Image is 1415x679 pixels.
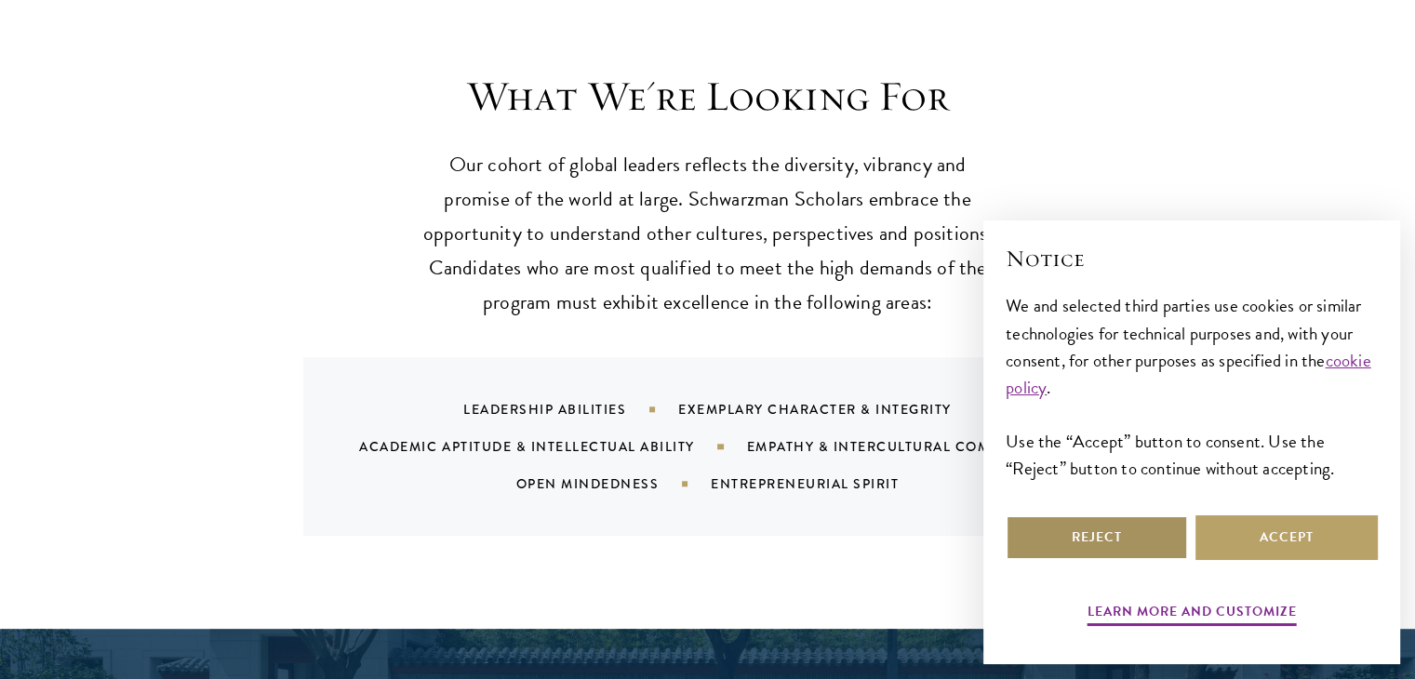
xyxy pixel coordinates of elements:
[1006,292,1378,481] div: We and selected third parties use cookies or similar technologies for technical purposes and, wit...
[1006,347,1371,401] a: cookie policy
[678,400,998,419] div: Exemplary Character & Integrity
[1195,515,1378,560] button: Accept
[711,474,945,493] div: Entrepreneurial Spirit
[420,71,996,123] h3: What We're Looking For
[420,148,996,320] p: Our cohort of global leaders reflects the diversity, vibrancy and promise of the world at large. ...
[1006,243,1378,274] h2: Notice
[359,437,746,456] div: Academic Aptitude & Intellectual Ability
[1006,515,1188,560] button: Reject
[516,474,712,493] div: Open Mindedness
[463,400,678,419] div: Leadership Abilities
[1088,600,1297,629] button: Learn more and customize
[747,437,1102,456] div: Empathy & Intercultural Competency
